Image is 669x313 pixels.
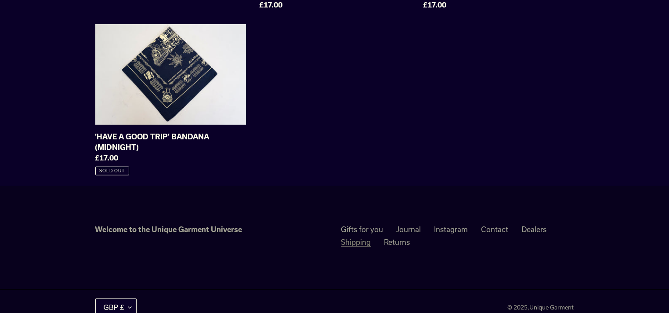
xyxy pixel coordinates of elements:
a: Journal [397,225,421,233]
a: Unique Garment [530,304,574,311]
strong: Welcome to the Unique Garment Universe [95,225,242,233]
a: Gifts for you [341,225,383,233]
a: Instagram [434,225,468,233]
a: Contact [481,225,509,233]
small: © 2025, [508,304,574,311]
a: Returns [384,238,410,246]
a: Dealers [522,225,547,233]
a: Shipping [341,238,371,247]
